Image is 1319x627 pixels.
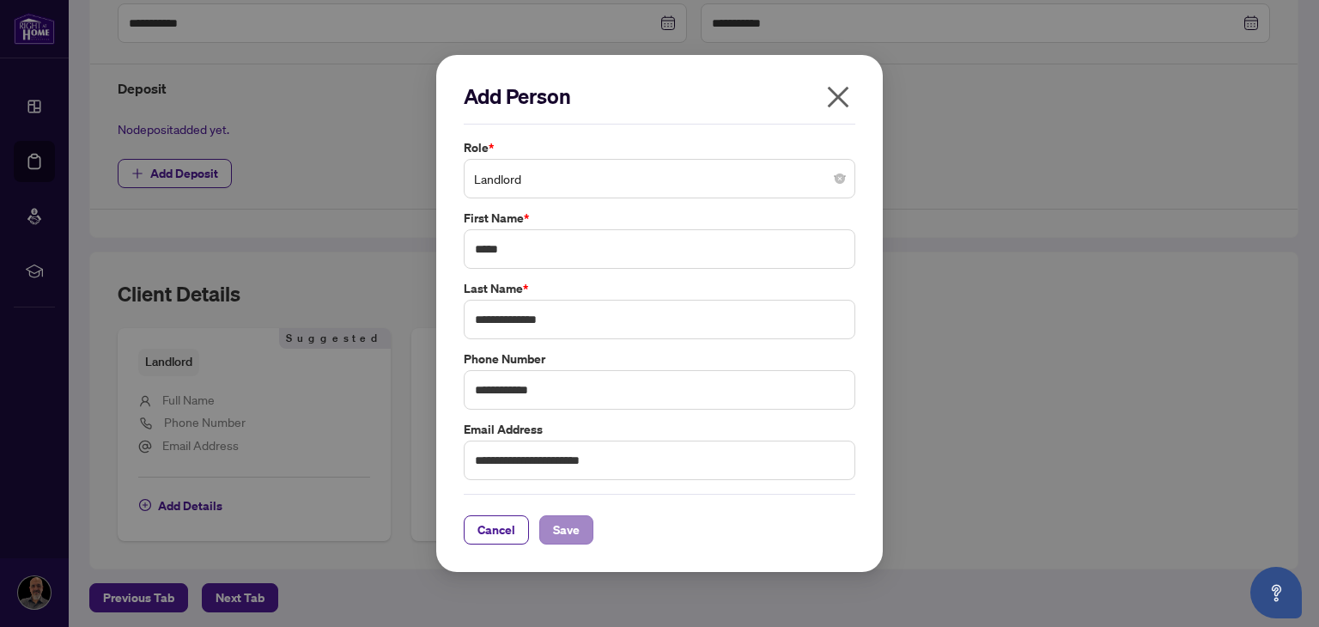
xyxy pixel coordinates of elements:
h2: Add Person [464,82,855,110]
label: Phone Number [464,350,855,368]
label: Email Address [464,420,855,439]
label: Role [464,138,855,157]
span: close-circle [835,173,845,184]
span: close [824,83,852,111]
span: Save [553,516,580,544]
span: Cancel [477,516,515,544]
span: Landlord [474,162,845,195]
button: Open asap [1250,567,1302,618]
label: Last Name [464,279,855,298]
label: First Name [464,209,855,228]
button: Cancel [464,515,529,545]
button: Save [539,515,593,545]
